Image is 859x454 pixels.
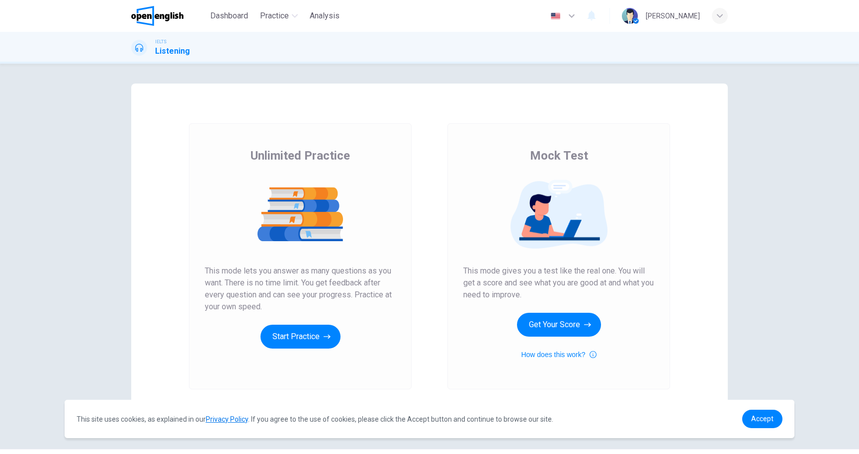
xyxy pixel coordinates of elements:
span: Unlimited Practice [251,148,350,164]
button: Get Your Score [517,313,601,337]
button: Start Practice [260,325,341,349]
img: en [549,12,562,20]
span: Accept [751,415,773,423]
span: This site uses cookies, as explained in our . If you agree to the use of cookies, please click th... [77,415,553,423]
span: Analysis [310,10,340,22]
img: Profile picture [622,8,638,24]
h1: Listening [155,45,190,57]
a: Privacy Policy [206,415,248,423]
a: OpenEnglish logo [131,6,206,26]
span: This mode gives you a test like the real one. You will get a score and see what you are good at a... [463,265,654,301]
span: Dashboard [210,10,248,22]
span: IELTS [155,38,167,45]
button: Dashboard [206,7,252,25]
button: Analysis [306,7,344,25]
span: Practice [260,10,289,22]
span: This mode lets you answer as many questions as you want. There is no time limit. You get feedback... [205,265,396,313]
button: Practice [256,7,302,25]
img: OpenEnglish logo [131,6,183,26]
a: dismiss cookie message [742,410,782,428]
span: Mock Test [530,148,588,164]
div: cookieconsent [65,400,795,438]
div: [PERSON_NAME] [646,10,700,22]
button: How does this work? [521,349,596,361]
